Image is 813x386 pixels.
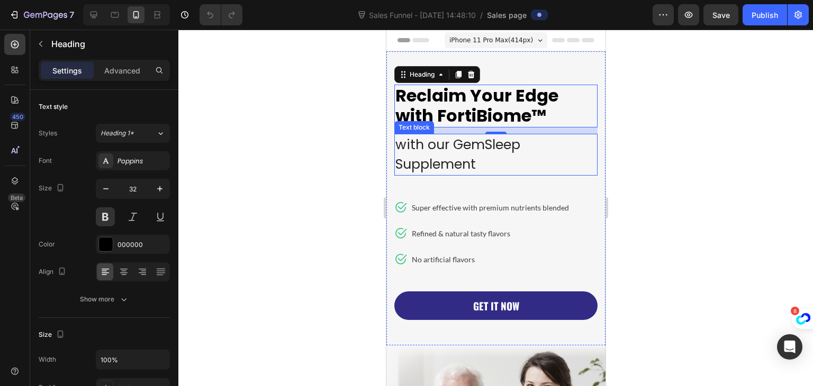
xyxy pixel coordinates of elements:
[39,156,52,166] div: Font
[104,65,140,76] p: Advanced
[39,328,67,342] div: Size
[39,102,68,112] div: Text style
[39,355,56,364] div: Width
[743,4,787,25] button: Publish
[487,10,527,21] span: Sales page
[8,194,25,202] div: Beta
[39,290,170,309] button: Show more
[480,10,483,21] span: /
[96,124,170,143] button: Heading 1*
[39,181,67,196] div: Size
[4,4,79,25] button: 7
[96,350,169,369] input: Auto
[80,294,129,305] div: Show more
[69,8,74,21] p: 7
[386,30,606,386] iframe: Design area
[712,11,730,20] span: Save
[118,157,167,166] div: Poppins
[118,240,167,250] div: 000000
[703,4,738,25] button: Save
[39,128,57,138] div: Styles
[101,128,134,138] span: Heading 1*
[39,265,68,279] div: Align
[777,334,802,360] div: Open Intercom Messenger
[752,10,778,21] div: Publish
[367,10,478,21] span: Sales Funnel - [DATE] 14:48:10
[52,65,82,76] p: Settings
[200,4,242,25] div: Undo/Redo
[51,38,166,50] p: Heading
[10,113,25,121] div: 450
[39,240,55,249] div: Color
